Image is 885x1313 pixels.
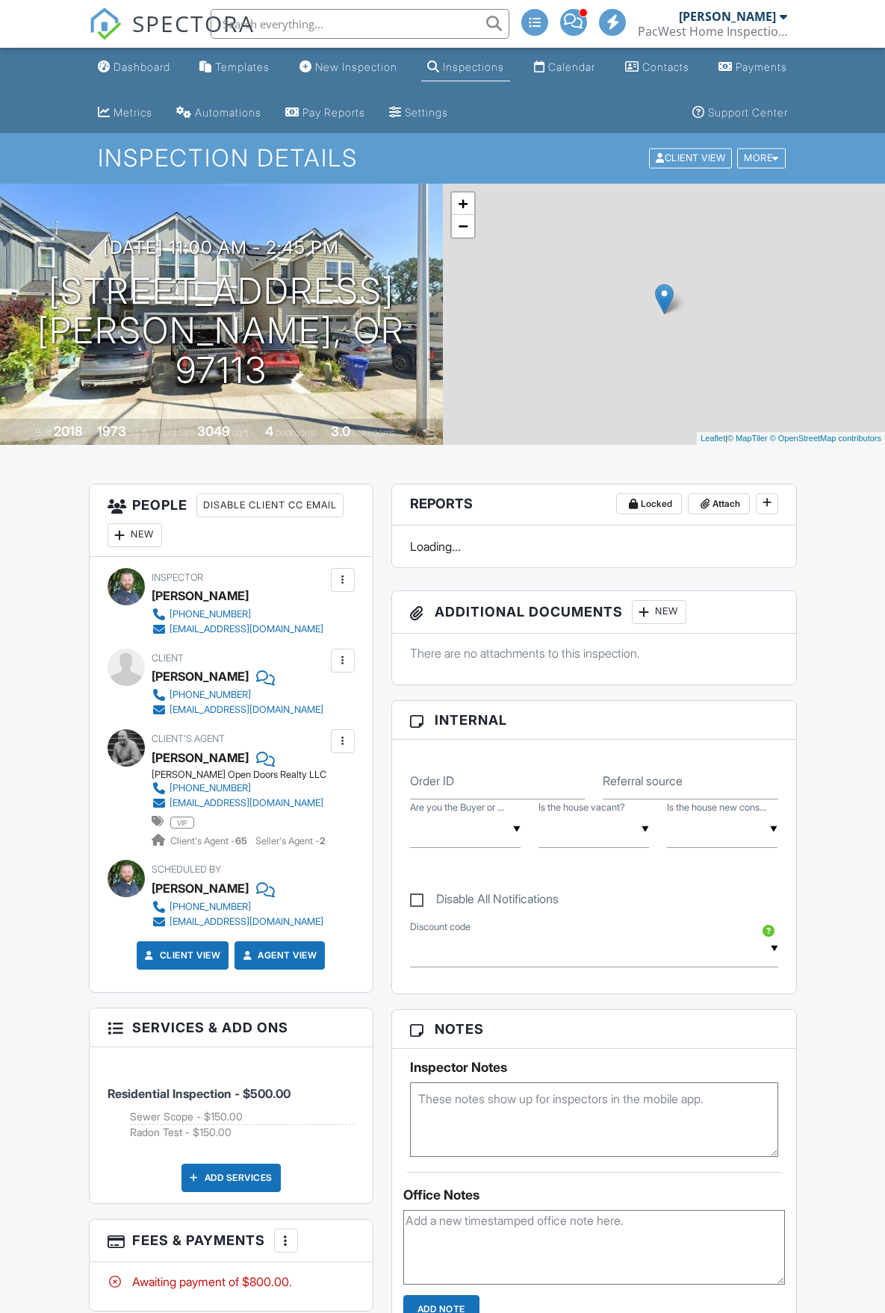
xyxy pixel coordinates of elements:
[170,782,251,794] div: [PHONE_NUMBER]
[232,427,251,438] span: sq.ft.
[152,864,221,875] span: Scheduled By
[279,99,371,127] a: Pay Reports
[97,423,126,439] div: 1973
[410,645,778,661] p: There are no attachments to this inspection.
[632,600,686,624] div: New
[170,608,251,620] div: [PHONE_NUMBER]
[410,892,559,911] label: Disable All Notifications
[667,801,766,814] label: Is the house new construction?
[90,484,373,557] h3: People
[152,622,323,637] a: [EMAIL_ADDRESS][DOMAIN_NAME]
[152,877,249,899] div: [PERSON_NAME]
[90,1220,373,1262] h3: Fees & Payments
[152,781,323,796] a: [PHONE_NUMBER]
[708,106,788,119] div: Support Center
[170,835,249,846] span: Client's Agent -
[686,99,794,127] a: Support Center
[403,1188,785,1203] div: Office Notes
[410,773,454,789] label: Order ID
[170,901,251,913] div: [PHONE_NUMBER]
[54,423,83,439] div: 2018
[170,99,267,127] a: Automations (Advanced)
[211,9,509,39] input: Search everything...
[152,652,184,664] span: Client
[152,687,323,702] a: [PHONE_NUMBER]
[410,801,504,814] label: Are you the Buyer or the Agent?
[649,149,732,169] div: Client View
[452,215,474,237] a: Zoom out
[392,1010,796,1049] h3: Notes
[697,432,885,445] div: |
[235,835,247,846] strong: 65
[152,584,249,607] div: [PERSON_NAME]
[132,7,255,39] span: SPECTORA
[276,427,317,438] span: bedrooms
[24,272,419,390] h1: [STREET_ADDRESS] [PERSON_NAME], OR 97113
[679,9,776,24] div: [PERSON_NAME]
[92,54,176,81] a: Dashboard
[320,835,326,846] strong: 2
[392,591,796,634] h3: Additional Documents
[152,702,323,717] a: [EMAIL_ADDRESS][DOMAIN_NAME]
[170,704,323,716] div: [EMAIL_ADDRESS][DOMAIN_NAME]
[195,106,261,119] div: Automations
[265,423,273,439] div: 4
[152,914,323,929] a: [EMAIL_ADDRESS][DOMAIN_NAME]
[89,20,255,52] a: SPECTORA
[130,1125,355,1140] li: Add on: Radon Test
[736,60,787,73] div: Payments
[701,434,725,443] a: Leaflet
[108,1273,355,1290] div: Awaiting payment of $800.00.
[108,523,162,547] div: New
[197,423,230,439] div: 3049
[108,1086,291,1101] span: Residential Inspection - $500.00
[92,99,158,127] a: Metrics
[452,193,474,215] a: Zoom in
[215,60,270,73] div: Templates
[152,572,203,583] span: Inspector
[142,948,221,963] a: Client View
[240,948,317,963] a: Agent View
[164,427,195,438] span: Lot Size
[152,746,249,769] a: [PERSON_NAME]
[170,797,323,809] div: [EMAIL_ADDRESS][DOMAIN_NAME]
[405,106,448,119] div: Settings
[108,1058,355,1152] li: Service: Residential Inspection
[443,60,504,73] div: Inspections
[712,54,793,81] a: Payments
[152,769,335,781] div: [PERSON_NAME] Open Doors Realty LLC
[648,152,736,163] a: Client View
[538,801,625,814] label: Is the house vacant?
[181,1164,281,1192] div: Add Services
[152,733,225,744] span: Client's Agent
[603,773,683,789] label: Referral source
[642,60,689,73] div: Contacts
[170,623,323,635] div: [EMAIL_ADDRESS][DOMAIN_NAME]
[727,434,768,443] a: © MapTiler
[35,427,52,438] span: Built
[89,7,122,40] img: The Best Home Inspection Software - Spectora
[98,145,786,171] h1: Inspection Details
[294,54,403,81] a: New Inspection
[128,427,149,438] span: sq. ft.
[528,54,601,81] a: Calendar
[353,427,395,438] span: bathrooms
[196,493,344,517] div: Disable Client CC Email
[130,1109,355,1125] li: Add on: Sewer Scope
[410,1060,778,1075] h5: Inspector Notes
[114,60,170,73] div: Dashboard
[103,237,339,258] h3: [DATE] 11:00 am - 2:45 pm
[770,434,881,443] a: © OpenStreetMap contributors
[152,665,249,687] div: [PERSON_NAME]
[152,899,323,914] a: [PHONE_NUMBER]
[315,60,397,73] div: New Inspection
[392,701,796,740] h3: Internal
[114,106,152,119] div: Metrics
[193,54,276,81] a: Templates
[737,149,786,169] div: More
[619,54,695,81] a: Contacts
[383,99,454,127] a: Settings
[548,60,595,73] div: Calendar
[170,689,251,701] div: [PHONE_NUMBER]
